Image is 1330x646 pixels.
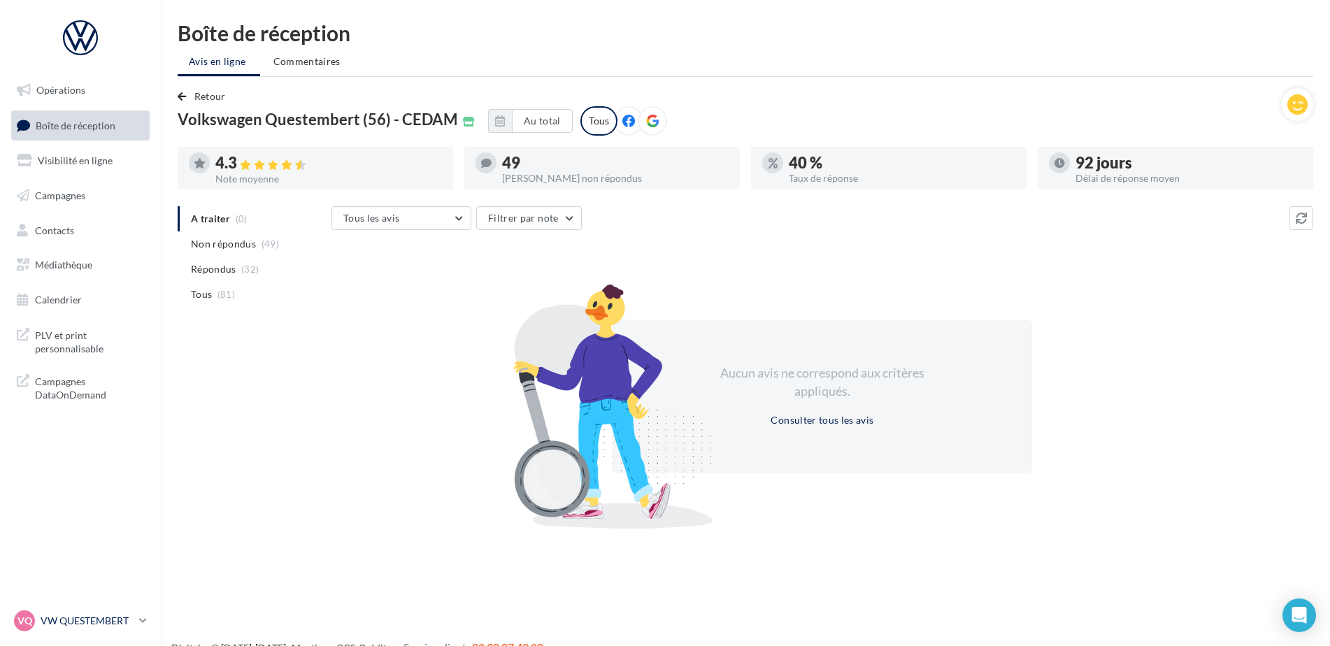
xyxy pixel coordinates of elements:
[476,206,582,230] button: Filtrer par note
[35,326,144,356] span: PLV et print personnalisable
[35,372,144,402] span: Campagnes DataOnDemand
[8,250,152,280] a: Médiathèque
[41,614,134,628] p: VW QUESTEMBERT
[488,109,573,133] button: Au total
[1075,155,1302,171] div: 92 jours
[35,259,92,271] span: Médiathèque
[11,608,150,634] a: VQ VW QUESTEMBERT
[8,216,152,245] a: Contacts
[580,106,617,136] div: Tous
[1075,173,1302,183] div: Délai de réponse moyen
[502,173,729,183] div: [PERSON_NAME] non répondus
[178,88,231,105] button: Retour
[331,206,471,230] button: Tous les avis
[38,155,113,166] span: Visibilité en ligne
[8,181,152,210] a: Campagnes
[512,109,573,133] button: Au total
[273,55,341,67] span: Commentaires
[217,289,235,300] span: (81)
[36,119,115,131] span: Boîte de réception
[241,264,259,275] span: (32)
[35,189,85,201] span: Campagnes
[8,146,152,175] a: Visibilité en ligne
[194,90,226,102] span: Retour
[8,76,152,105] a: Opérations
[215,155,442,171] div: 4.3
[36,84,85,96] span: Opérations
[1282,598,1316,632] div: Open Intercom Messenger
[8,285,152,315] a: Calendrier
[765,412,879,429] button: Consulter tous les avis
[262,238,279,250] span: (49)
[35,224,74,236] span: Contacts
[35,294,82,306] span: Calendrier
[702,364,943,400] div: Aucun avis ne correspond aux critères appliqués.
[789,173,1015,183] div: Taux de réponse
[178,112,457,127] span: Volkswagen Questembert (56) - CEDAM
[178,22,1313,43] div: Boîte de réception
[191,237,256,251] span: Non répondus
[8,366,152,408] a: Campagnes DataOnDemand
[17,614,32,628] span: VQ
[191,262,236,276] span: Répondus
[215,174,442,184] div: Note moyenne
[343,212,400,224] span: Tous les avis
[789,155,1015,171] div: 40 %
[8,320,152,361] a: PLV et print personnalisable
[191,287,212,301] span: Tous
[8,110,152,141] a: Boîte de réception
[502,155,729,171] div: 49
